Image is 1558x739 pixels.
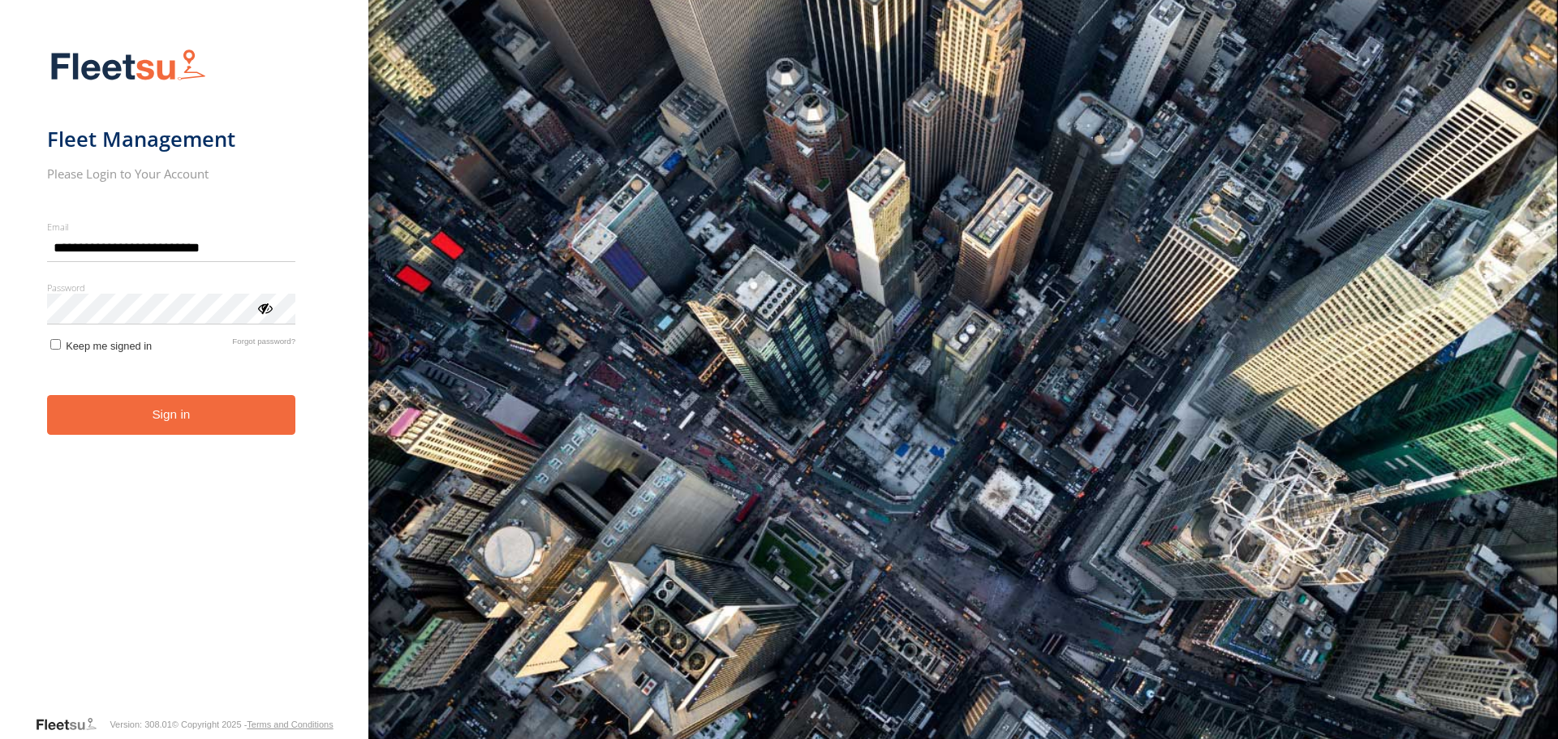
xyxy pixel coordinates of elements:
span: Keep me signed in [66,340,152,352]
h1: Fleet Management [47,126,296,153]
h2: Please Login to Your Account [47,165,296,182]
div: © Copyright 2025 - [172,720,334,729]
label: Email [47,221,296,233]
div: Version: 308.01 [110,720,171,729]
a: Terms and Conditions [247,720,333,729]
label: Password [47,281,296,294]
img: Fleetsu [47,45,209,87]
form: main [47,39,322,715]
button: Sign in [47,395,296,435]
div: ViewPassword [256,299,273,316]
a: Forgot password? [232,337,295,352]
input: Keep me signed in [50,339,61,350]
a: Visit our Website [35,716,110,733]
